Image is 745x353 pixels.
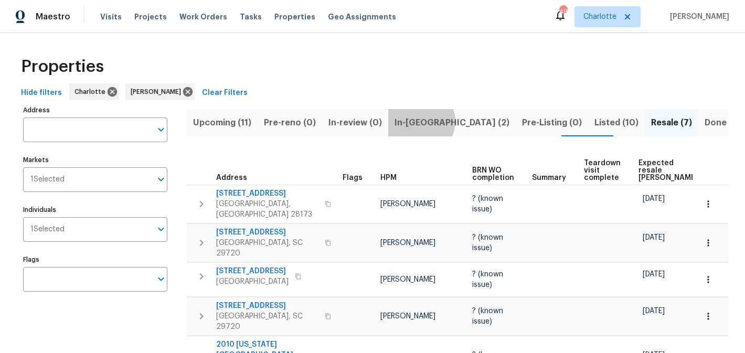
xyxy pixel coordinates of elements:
[23,256,167,263] label: Flags
[154,172,168,187] button: Open
[216,276,289,287] span: [GEOGRAPHIC_DATA]
[583,12,616,22] span: Charlotte
[643,307,665,315] span: [DATE]
[21,61,104,72] span: Properties
[343,174,363,181] span: Flags
[380,239,435,247] span: [PERSON_NAME]
[193,115,251,130] span: Upcoming (11)
[522,115,582,130] span: Pre-Listing (0)
[594,115,638,130] span: Listed (10)
[23,107,167,113] label: Address
[559,6,567,17] div: 49
[380,313,435,320] span: [PERSON_NAME]
[643,271,665,278] span: [DATE]
[30,175,65,184] span: 1 Selected
[240,13,262,20] span: Tasks
[643,195,665,202] span: [DATE]
[651,115,692,130] span: Resale (7)
[154,222,168,237] button: Open
[328,115,382,130] span: In-review (0)
[216,174,247,181] span: Address
[125,83,195,100] div: [PERSON_NAME]
[274,12,315,22] span: Properties
[216,238,318,259] span: [GEOGRAPHIC_DATA], SC 29720
[134,12,167,22] span: Projects
[36,12,70,22] span: Maestro
[643,234,665,241] span: [DATE]
[395,115,509,130] span: In-[GEOGRAPHIC_DATA] (2)
[100,12,122,22] span: Visits
[23,207,167,213] label: Individuals
[380,174,397,181] span: HPM
[532,174,566,181] span: Summary
[74,87,110,97] span: Charlotte
[23,157,167,163] label: Markets
[17,83,66,103] button: Hide filters
[21,87,62,100] span: Hide filters
[154,272,168,286] button: Open
[131,87,185,97] span: [PERSON_NAME]
[216,199,318,220] span: [GEOGRAPHIC_DATA], [GEOGRAPHIC_DATA] 28173
[380,276,435,283] span: [PERSON_NAME]
[216,301,318,311] span: [STREET_ADDRESS]
[154,122,168,137] button: Open
[179,12,227,22] span: Work Orders
[472,271,503,288] span: ? (known issue)
[380,200,435,208] span: [PERSON_NAME]
[264,115,316,130] span: Pre-reno (0)
[30,225,65,234] span: 1 Selected
[202,87,248,100] span: Clear Filters
[216,188,318,199] span: [STREET_ADDRESS]
[666,12,729,22] span: [PERSON_NAME]
[584,159,621,181] span: Teardown visit complete
[216,311,318,332] span: [GEOGRAPHIC_DATA], SC 29720
[328,12,396,22] span: Geo Assignments
[216,266,289,276] span: [STREET_ADDRESS]
[198,83,252,103] button: Clear Filters
[472,167,514,181] span: BRN WO completion
[69,83,119,100] div: Charlotte
[472,195,503,213] span: ? (known issue)
[638,159,698,181] span: Expected resale [PERSON_NAME]
[472,234,503,252] span: ? (known issue)
[472,307,503,325] span: ? (known issue)
[216,227,318,238] span: [STREET_ADDRESS]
